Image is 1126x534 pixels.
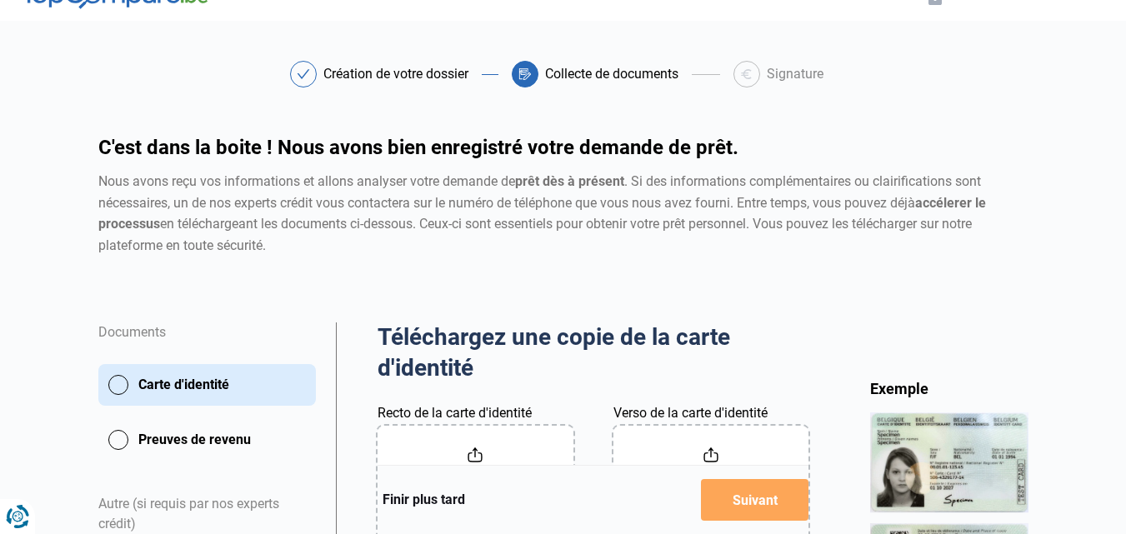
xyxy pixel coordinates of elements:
div: Documents [98,322,316,364]
label: Verso de la carte d'identité [613,403,768,423]
label: Recto de la carte d'identité [378,403,532,423]
div: Signature [767,67,823,81]
h2: Téléchargez une copie de la carte d'identité [378,322,809,383]
div: Création de votre dossier [323,67,468,81]
button: Carte d'identité [98,364,316,406]
button: Preuves de revenu [98,419,316,461]
h1: C'est dans la boite ! Nous avons bien enregistré votre demande de prêt. [98,137,1028,157]
strong: prêt dès à présent [515,173,624,189]
button: Suivant [701,479,808,521]
div: Collecte de documents [545,67,678,81]
button: Finir plus tard [378,489,470,511]
div: Exemple [870,379,1028,398]
div: Nous avons reçu vos informations et allons analyser votre demande de . Si des informations complé... [98,171,1028,256]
